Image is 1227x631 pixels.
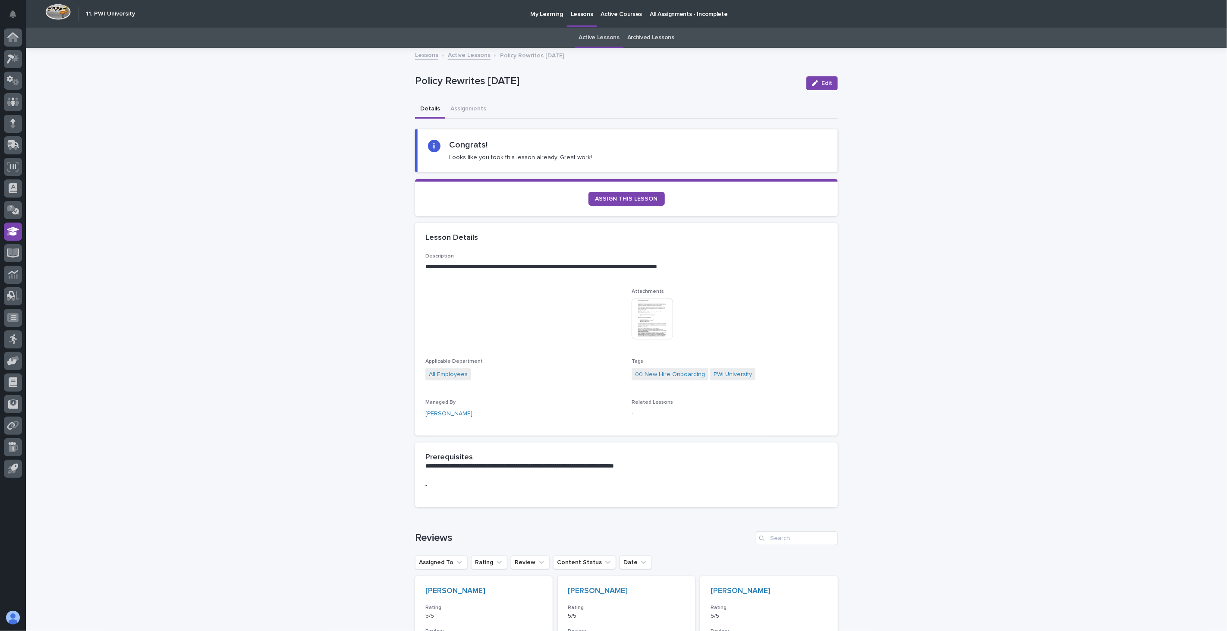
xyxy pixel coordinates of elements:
p: - [632,409,827,418]
h2: 11. PWI University [86,10,135,18]
a: [PERSON_NAME] [425,409,472,418]
button: Assignments [445,100,491,119]
p: - [425,481,827,490]
span: Related Lessons [632,400,673,405]
button: Details [415,100,445,119]
span: ASSIGN THIS LESSON [595,196,658,202]
h3: Rating [425,604,542,611]
a: Lessons [415,50,438,60]
button: Rating [471,556,507,569]
span: Managed By [425,400,456,405]
h2: Lesson Details [425,233,478,243]
h2: Congrats! [449,140,488,150]
span: Description [425,254,454,259]
h3: Rating [711,604,827,611]
a: [PERSON_NAME] [711,587,771,596]
p: 5/5 [568,612,685,620]
button: Notifications [4,5,22,23]
p: 5/5 [425,612,542,620]
p: Policy Rewrites [DATE] [500,50,564,60]
p: Looks like you took this lesson already. Great work! [449,154,592,161]
input: Search [756,531,838,545]
button: Content Status [553,556,616,569]
a: Active Lessons [448,50,491,60]
h1: Reviews [415,532,752,544]
span: Tags [632,359,643,364]
button: users-avatar [4,609,22,627]
a: Active Lessons [579,28,620,48]
a: [PERSON_NAME] [568,587,628,596]
a: 00 New Hire Onboarding [635,370,705,379]
h2: Prerequisites [425,453,473,462]
span: Applicable Department [425,359,483,364]
span: Edit [821,80,832,86]
a: [PERSON_NAME] [425,587,485,596]
button: Assigned To [415,556,468,569]
img: Workspace Logo [45,4,71,20]
span: Attachments [632,289,664,294]
div: Notifications [11,10,22,24]
p: 5/5 [711,612,827,620]
a: PWI University [714,370,752,379]
a: ASSIGN THIS LESSON [588,192,665,206]
a: All Employees [429,370,468,379]
button: Review [511,556,550,569]
p: Policy Rewrites [DATE] [415,75,799,88]
a: Archived Lessons [627,28,674,48]
button: Date [620,556,652,569]
button: Edit [806,76,838,90]
h3: Rating [568,604,685,611]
